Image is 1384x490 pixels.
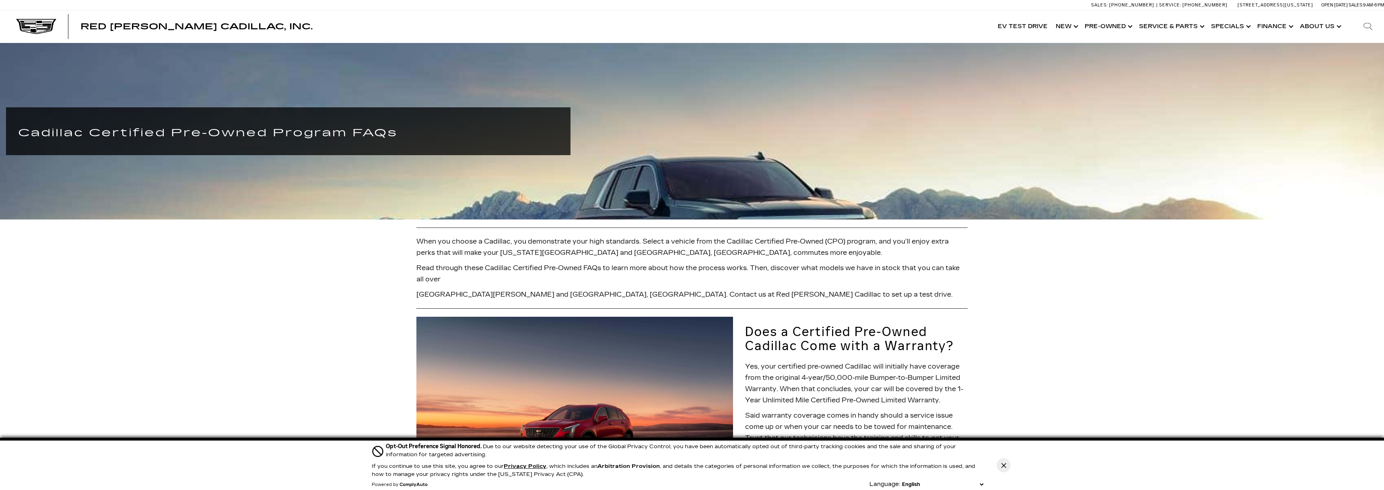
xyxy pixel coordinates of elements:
[1238,2,1313,8] a: [STREET_ADDRESS][US_STATE]
[400,482,428,487] a: ComplyAuto
[80,22,313,31] span: Red [PERSON_NAME] Cadillac, Inc.
[900,480,985,488] select: Language Select
[386,442,985,459] div: Due to our website detecting your use of the Global Privacy Control, you have been automatically ...
[745,361,968,406] p: Yes, your certified pre-owned Cadillac will initially have coverage from the original 4-year/50,0...
[1135,10,1207,43] a: Service & Parts
[869,482,900,487] div: Language:
[1052,10,1081,43] a: New
[1253,10,1296,43] a: Finance
[416,262,968,285] p: Read through these Cadillac Certified Pre-Owned FAQs to learn more about how the process works. T...
[1349,2,1363,8] span: Sales:
[597,463,660,469] strong: Arbitration Provision
[416,289,968,300] p: [GEOGRAPHIC_DATA][PERSON_NAME] and [GEOGRAPHIC_DATA], [GEOGRAPHIC_DATA]. Contact us at Red [PERSO...
[1091,2,1108,8] span: Sales:
[1091,3,1156,7] a: Sales: [PHONE_NUMBER]
[16,19,56,34] img: Cadillac Dark Logo with Cadillac White Text
[1109,2,1154,8] span: [PHONE_NUMBER]
[372,482,428,487] div: Powered by
[1363,2,1384,8] span: 9 AM-6 PM
[1296,10,1344,43] a: About Us
[745,325,968,353] h2: Does a Certified Pre-Owned Cadillac Come with a Warranty?
[994,10,1052,43] a: EV Test Drive
[1081,10,1135,43] a: Pre-Owned
[997,458,1011,472] button: Close Button
[372,463,975,478] p: If you continue to use this site, you agree to our , which includes an , and details the categori...
[504,463,546,469] a: Privacy Policy
[1182,2,1227,8] span: [PHONE_NUMBER]
[1156,3,1230,7] a: Service: [PHONE_NUMBER]
[745,410,968,455] p: Said warranty coverage comes in handy should a service issue come up or when your car needs to be...
[80,23,313,31] a: Red [PERSON_NAME] Cadillac, Inc.
[1207,10,1253,43] a: Specials
[1321,2,1348,8] span: Open [DATE]
[1159,2,1181,8] span: Service:
[18,127,558,139] h1: Cadillac Certified Pre-Owned Program FAQs
[386,443,483,450] span: Opt-Out Preference Signal Honored .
